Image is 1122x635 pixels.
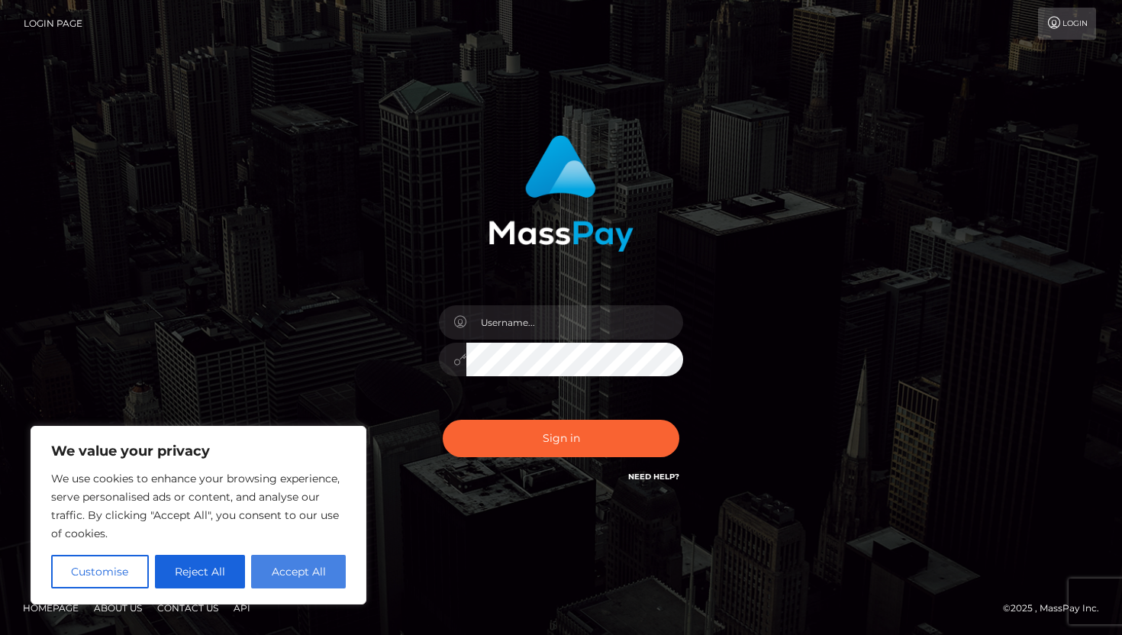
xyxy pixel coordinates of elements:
[251,555,346,588] button: Accept All
[88,596,148,620] a: About Us
[1003,600,1111,617] div: © 2025 , MassPay Inc.
[466,305,683,340] input: Username...
[227,596,256,620] a: API
[628,472,679,482] a: Need Help?
[51,469,346,543] p: We use cookies to enhance your browsing experience, serve personalised ads or content, and analys...
[488,135,634,252] img: MassPay Login
[51,442,346,460] p: We value your privacy
[151,596,224,620] a: Contact Us
[155,555,246,588] button: Reject All
[51,555,149,588] button: Customise
[17,596,85,620] a: Homepage
[31,426,366,604] div: We value your privacy
[1038,8,1096,40] a: Login
[443,420,679,457] button: Sign in
[24,8,82,40] a: Login Page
